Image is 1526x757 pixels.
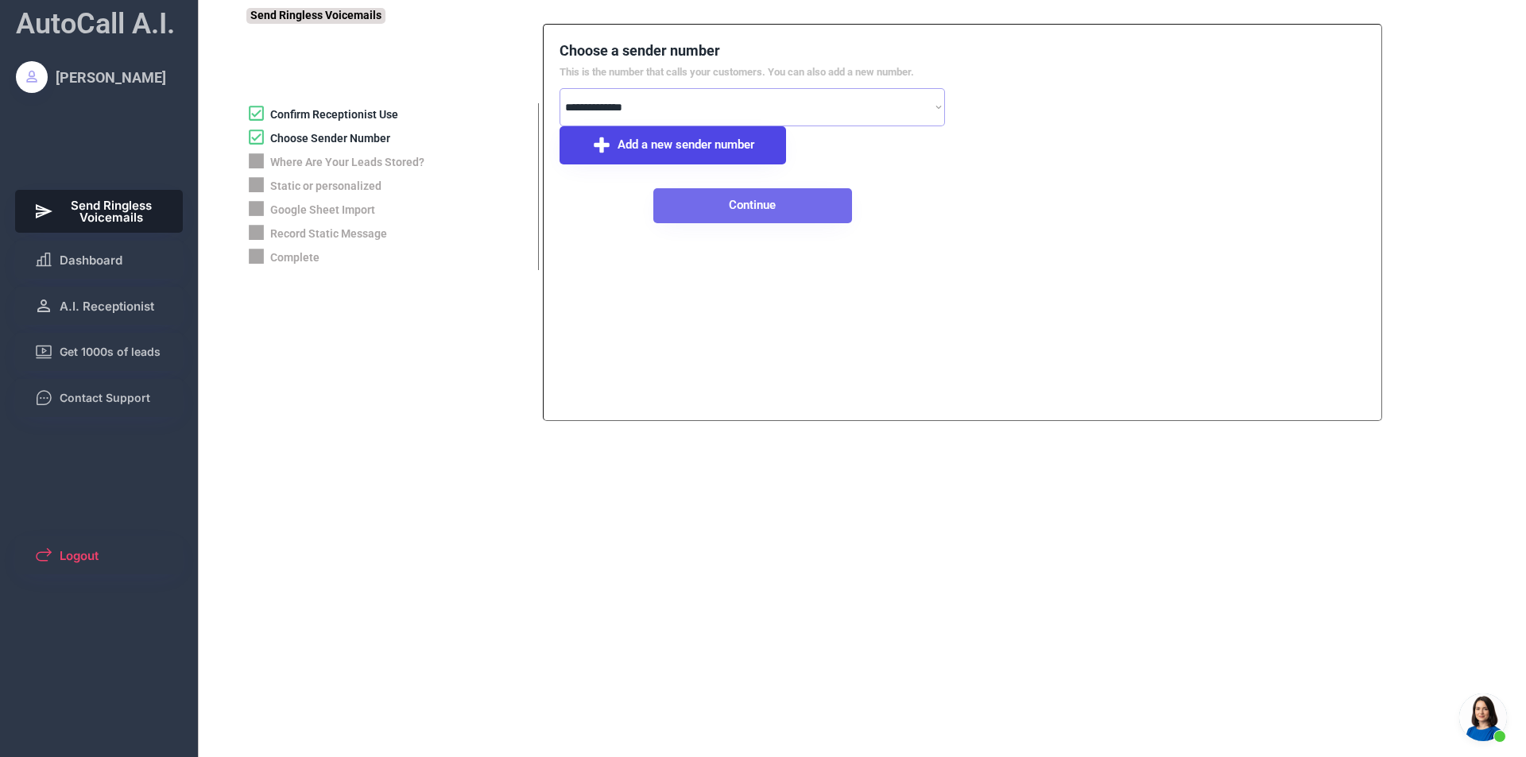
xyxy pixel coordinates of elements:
button: Logout [15,536,184,574]
div: Confirm Receptionist Use [270,107,398,123]
div: Google Sheet Import [270,203,375,218]
div: Static or personalized [270,179,381,195]
span: Get 1000s of leads [60,346,161,357]
span: A.I. Receptionist [60,300,154,312]
div: Complete [270,250,320,266]
button: Dashboard [15,241,184,279]
font: This is the number that calls your customers. You can also add a new number. [560,66,914,78]
font: Choose a sender number [560,42,720,59]
div: Record Static Message [270,226,387,242]
div: [PERSON_NAME] [56,68,166,87]
button: Get 1000s of leads [15,333,184,371]
button: A.I. Receptionist [15,287,184,325]
div: Send Ringless Voicemails [246,8,385,24]
span: Add a new sender number [618,139,754,151]
button: Contact Support [15,379,184,417]
div: Open chat [1459,693,1507,741]
span: Dashboard [60,254,122,266]
span: Contact Support [60,392,150,404]
span: Logout [60,550,99,562]
div: Where Are Your Leads Stored? [270,155,424,171]
button: Send Ringless Voicemails [15,190,184,233]
button: Add a new sender number [560,126,786,164]
div: AutoCall A.I. [16,4,175,44]
button: Continue [653,188,852,223]
span: Send Ringless Voicemails [60,199,165,223]
div: Choose Sender Number [270,131,390,147]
